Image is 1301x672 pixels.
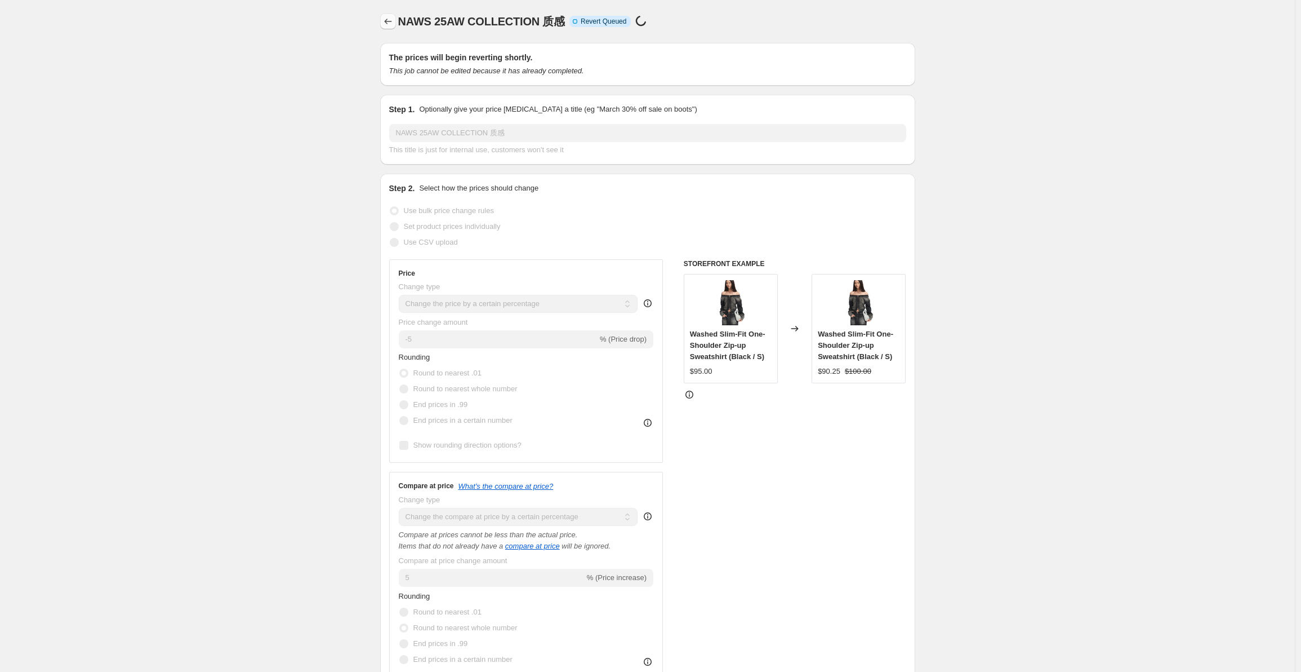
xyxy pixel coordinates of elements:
span: Price change amount [399,318,468,326]
span: End prices in .99 [413,639,468,648]
button: What's the compare at price? [458,482,554,490]
input: -15 [399,330,598,348]
div: help [642,298,653,309]
span: Use CSV upload [404,238,458,246]
input: -15 [399,569,585,587]
span: Change type [399,282,440,291]
i: will be ignored. [562,542,611,550]
h6: STOREFRONT EXAMPLE [684,259,906,268]
span: Show rounding direction options? [413,441,522,449]
span: Round to nearest whole number [413,624,518,632]
span: Rounding [399,592,430,600]
span: Set product prices individually [404,222,501,231]
span: Round to nearest .01 [413,608,482,616]
p: Optionally give your price [MEDICAL_DATA] a title (eg "March 30% off sale on boots") [419,104,697,115]
input: 30% off holiday sale [389,124,906,142]
h2: Step 2. [389,183,415,194]
img: 2e179108160a3f31ad0d4f5206da9f9c_80x.jpg [836,280,881,325]
p: Select how the prices should change [419,183,538,194]
span: NAWS 25AW COLLECTION 质感 [398,15,565,28]
h3: Compare at price [399,481,454,490]
span: Revert Queued [581,17,626,26]
span: Compare at price change amount [399,556,507,565]
span: Washed Slim-Fit One-Shoulder Zip-up Sweatshirt (Black / S) [818,330,893,361]
strike: $100.00 [845,366,871,377]
span: This title is just for internal use, customers won't see it [389,145,564,154]
div: help [642,511,653,522]
span: Round to nearest .01 [413,369,482,377]
span: End prices in .99 [413,400,468,409]
button: compare at price [505,542,560,550]
div: $95.00 [690,366,712,377]
span: % (Price increase) [587,573,647,582]
img: 2e179108160a3f31ad0d4f5206da9f9c_80x.jpg [708,280,753,325]
i: Compare at prices cannot be less than the actual price. [399,530,578,539]
h2: Step 1. [389,104,415,115]
span: Washed Slim-Fit One-Shoulder Zip-up Sweatshirt (Black / S) [690,330,765,361]
button: Price change jobs [380,14,396,29]
span: Round to nearest whole number [413,384,518,393]
span: Rounding [399,353,430,361]
span: End prices in a certain number [413,416,513,425]
i: This job cannot be edited because it has already completed. [389,67,584,75]
span: Change type [399,496,440,504]
h3: Price [399,269,415,278]
i: Items that do not already have a [399,542,504,550]
span: Use bulk price change rules [404,206,494,215]
div: $90.25 [818,366,840,377]
span: End prices in a certain number [413,655,513,664]
span: % (Price drop) [600,335,647,343]
h2: The prices will begin reverting shortly. [389,52,906,63]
